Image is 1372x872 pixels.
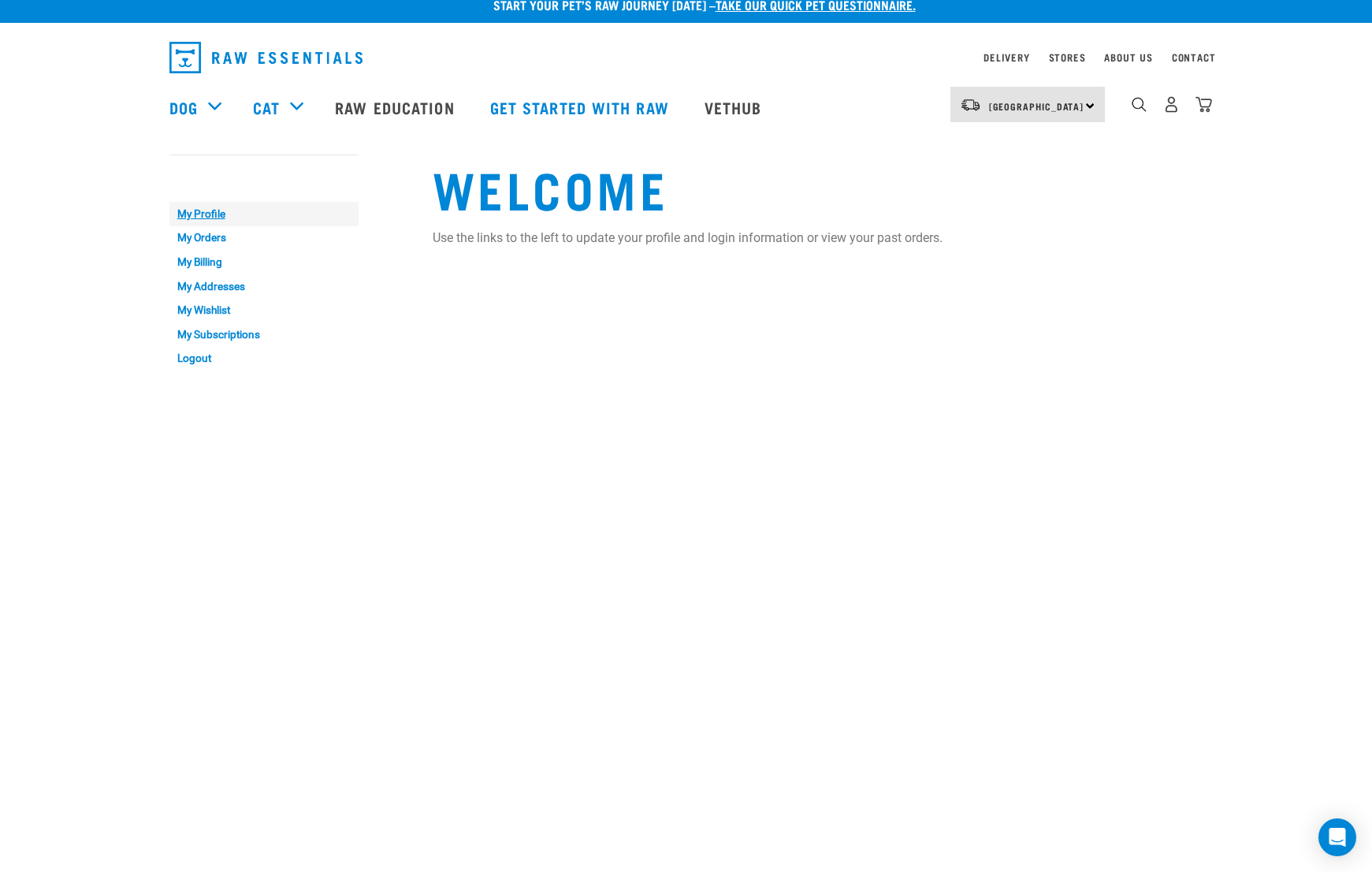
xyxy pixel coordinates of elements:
[433,159,1203,216] h1: Welcome
[169,346,359,371] a: Logout
[474,76,689,139] a: Get started with Raw
[253,95,280,119] a: Cat
[169,250,359,274] a: My Billing
[319,76,474,139] a: Raw Education
[169,298,359,322] a: My Wishlist
[157,35,1216,80] nav: dropdown navigation
[169,95,198,119] a: Dog
[169,322,359,347] a: My Subscriptions
[1172,54,1216,60] a: Contact
[1318,818,1356,856] div: Open Intercom Messenger
[1049,54,1086,60] a: Stores
[689,76,782,139] a: Vethub
[989,103,1084,109] span: [GEOGRAPHIC_DATA]
[1195,96,1212,113] img: home-icon@2x.png
[169,170,246,177] a: My Account
[716,1,916,8] a: take our quick pet questionnaire.
[169,202,359,226] a: My Profile
[983,54,1029,60] a: Delivery
[169,226,359,251] a: My Orders
[960,98,981,112] img: van-moving.png
[1132,97,1147,112] img: home-icon-1@2x.png
[169,42,363,73] img: Raw Essentials Logo
[433,229,1203,248] p: Use the links to the left to update your profile and login information or view your past orders.
[1163,96,1180,113] img: user.png
[169,274,359,299] a: My Addresses
[1104,54,1152,60] a: About Us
